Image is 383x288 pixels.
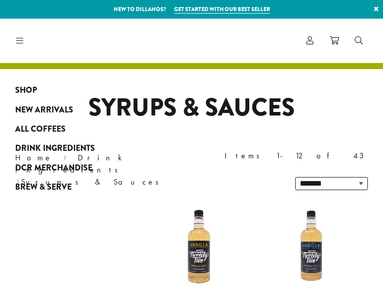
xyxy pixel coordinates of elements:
a: All Coffees [15,120,113,139]
span: All Coffees [15,123,66,136]
a: Drink Ingredients [15,139,113,158]
span: Shop [15,84,37,97]
a: DCR Merchandise [15,158,113,178]
span: Drink Ingredients [15,142,95,155]
h1: Syrups & Sauces [8,93,375,123]
span: Brew & Serve [15,181,72,194]
a: Get started with our best seller [174,5,270,14]
a: Shop [15,81,113,100]
a: New Arrivals [15,100,113,119]
span: DCR Merchandise [15,162,92,175]
span: New Arrivals [15,104,73,117]
a: Brew & Serve [15,178,113,197]
div: Items 1-12 of 43 [225,150,368,162]
a: Search [347,32,371,49]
